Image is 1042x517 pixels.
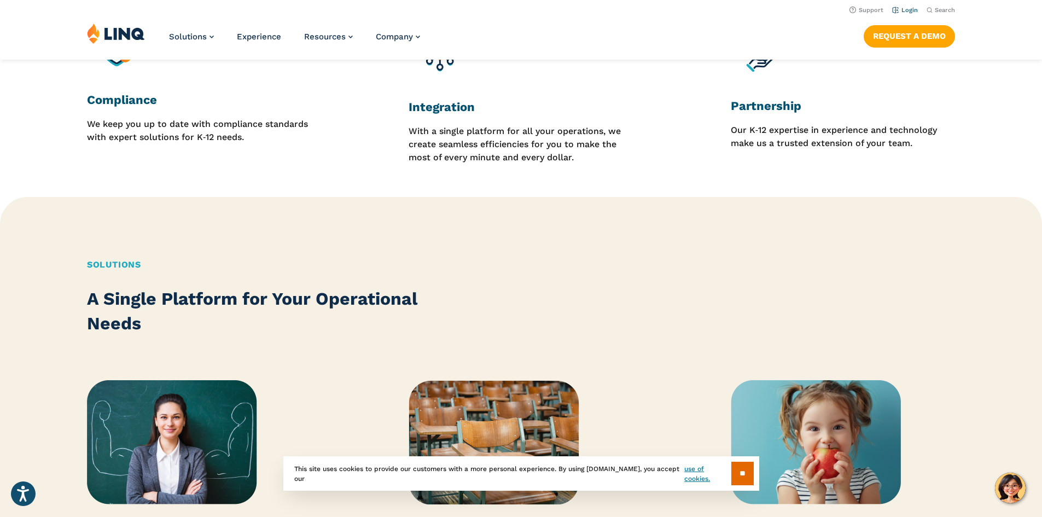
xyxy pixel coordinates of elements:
[237,32,281,42] a: Experience
[731,124,955,165] p: Our K‑12 expertise in experience and technology make us a trusted extension of your team.
[87,258,955,271] h2: Solutions
[995,473,1026,503] button: Hello, have a question? Let’s chat.
[87,92,311,108] h3: Compliance
[409,380,579,505] img: Forms Thumbnail
[731,98,955,114] h3: Partnership
[304,32,346,42] span: Resources
[409,100,633,115] h3: Integration
[864,23,955,47] nav: Button Navigation
[849,7,883,14] a: Support
[376,32,413,42] span: Company
[927,6,955,14] button: Open Search Bar
[684,464,731,484] a: use of cookies.
[87,287,434,336] h2: A Single Platform for Your Operational Needs
[87,23,145,44] img: LINQ | K‑12 Software
[87,380,257,504] img: ERP Thumbnail
[935,7,955,14] span: Search
[169,32,214,42] a: Solutions
[376,32,420,42] a: Company
[169,23,420,59] nav: Primary Navigation
[169,32,207,42] span: Solutions
[87,118,311,165] p: We keep you up to date with compliance standards with expert solutions for K‑12 needs.
[892,7,918,14] a: Login
[283,456,759,491] div: This site uses cookies to provide our customers with a more personal experience. By using [DOMAIN...
[864,25,955,47] a: Request a Demo
[409,125,633,165] p: With a single platform for all your operations, we create seamless efficiencies for you to make t...
[731,380,901,504] img: Nutrition Thumbnail
[304,32,353,42] a: Resources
